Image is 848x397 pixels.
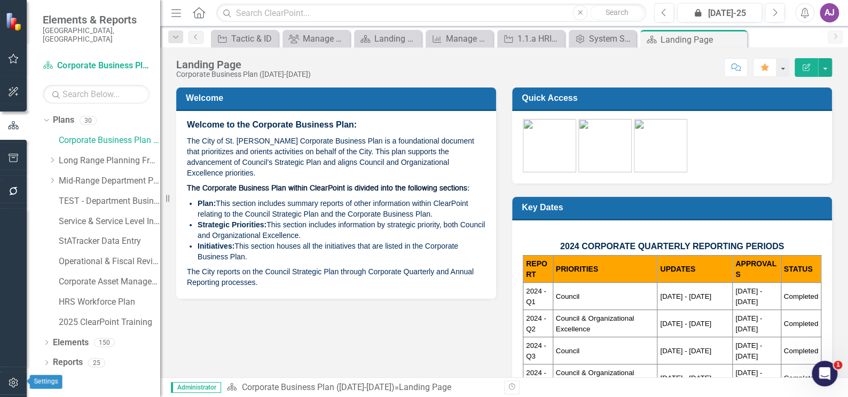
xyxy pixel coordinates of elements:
button: [DATE]-25 [677,3,762,22]
th: APPROVALS [733,256,781,283]
span: The City reports on the Council Strategic Plan through Corporate Quarterly and Annual Reporting p... [187,267,474,287]
strong: Strategic Priorities [198,220,264,229]
span: [DATE] - [DATE] [735,287,762,306]
img: Training-green%20v2.png [634,119,687,172]
a: Landing Page [357,32,419,45]
strong: : [264,220,267,229]
div: » [226,382,496,394]
h3: Key Dates [522,202,826,212]
span: 2024 - Q4 [526,369,546,387]
div: [DATE]-25 [681,7,758,20]
h3: Welcome [186,93,490,103]
span: Completed [784,374,818,382]
li: This section includes information by strategic priority, both Council and Organizational Excellence. [198,219,485,241]
button: AJ [820,3,839,22]
span: 2024 CORPORATE QUARTERLY REPORTING PERIODS [560,242,784,251]
th: REPORT [523,256,553,283]
input: Search ClearPoint... [216,4,646,22]
img: CBP-green%20v2.png [523,119,576,172]
th: PRIORITIES [553,256,657,283]
a: Manage Users [285,32,347,45]
div: System Setup [589,32,633,45]
div: 25 [88,358,105,367]
span: Administrator [171,382,221,393]
a: Elements [53,337,89,349]
span: Council & Organizational Excellence [556,314,634,333]
span: [DATE] - [DATE] [660,320,711,328]
li: This section houses all the initiatives that are listed in the Corporate Business Plan. [198,241,485,262]
small: [GEOGRAPHIC_DATA], [GEOGRAPHIC_DATA] [43,26,150,44]
a: HRS Workforce Plan [59,296,160,308]
a: TEST - Department Business Plan [59,195,160,208]
strong: Plan: [198,199,216,208]
span: Council & Organizational Excellence [556,369,634,387]
img: ClearPoint Strategy [5,11,25,31]
a: Mid-Range Department Plans [59,175,160,187]
div: Tactic & ID [231,32,276,45]
div: Corporate Business Plan ([DATE]-[DATE]) [176,70,311,78]
a: Corporate Business Plan ([DATE]-[DATE]) [59,134,160,147]
div: Landing Page [661,33,744,46]
strong: Initiatives: [198,242,234,250]
a: Plans [53,114,74,126]
span: [DATE] - [DATE] [660,347,711,355]
a: StATracker Data Entry [59,235,160,248]
span: [DATE] - [DATE] [735,369,762,387]
span: [DATE] - [DATE] [735,314,762,333]
a: Operational & Fiscal Review [59,256,160,268]
th: UPDATES [657,256,733,283]
span: 2024 - Q1 [526,287,546,306]
div: 150 [94,338,115,347]
span: Search [606,8,629,17]
div: Landing Page [176,59,311,70]
div: 30 [80,116,97,125]
span: Elements & Reports [43,13,150,26]
div: 1.1.a HRIS and system integrations [517,32,562,45]
a: Reports [53,356,83,369]
span: 1 [834,361,842,369]
h3: Quick Access [522,93,826,103]
a: Corporate Business Plan ([DATE]-[DATE]) [241,382,394,392]
a: Tactic & ID [214,32,276,45]
li: This section includes summary reports of other information within ClearPoint relating to the Coun... [198,198,485,219]
a: Corporate Business Plan ([DATE]-[DATE]) [43,60,150,72]
span: Completed [784,347,818,355]
span: Council [556,292,579,300]
a: Corporate Asset Management Plan [59,276,160,288]
div: Landing Page [398,382,451,392]
span: [DATE] - [DATE] [735,342,762,360]
a: Service & Service Level Inventory [59,216,160,228]
span: 2024 - Q2 [526,314,546,333]
span: Welcome to the Corporate Business Plan: [187,120,357,129]
iframe: Intercom live chat [812,361,837,386]
span: Completed [784,292,818,300]
span: 2024 - Q3 [526,342,546,360]
input: Search Below... [43,85,150,104]
span: Council [556,347,579,355]
div: Settings [30,375,62,388]
a: Manage Elements [428,32,490,45]
p: The City of St. [PERSON_NAME] Corporate Business Plan is a foundational document that prioritizes... [187,133,485,180]
div: Landing Page [374,32,419,45]
div: Manage Users [303,32,347,45]
a: 2025 ClearPoint Training [59,316,160,329]
span: The Corporate Business Plan within ClearPoint is divided into the following sections: [187,185,469,192]
a: System Setup [571,32,633,45]
span: Completed [784,320,818,328]
img: Assignments.png [578,119,632,172]
button: Search [590,5,643,20]
div: Manage Elements [446,32,490,45]
th: STATUS [781,256,821,283]
span: [DATE] - [DATE] [660,292,711,300]
span: [DATE] - [DATE] [660,374,711,382]
a: Long Range Planning Framework [59,155,160,167]
a: 1.1.a HRIS and system integrations [500,32,562,45]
